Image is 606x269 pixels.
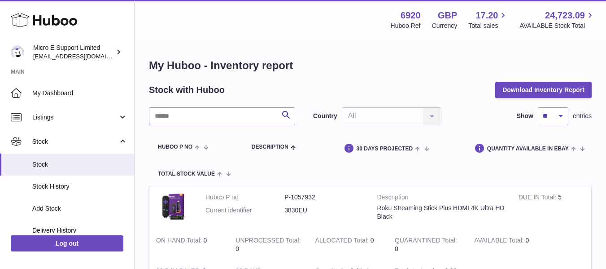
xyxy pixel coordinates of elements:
[315,237,371,246] strong: ALLOCATED Total
[149,229,229,260] td: 0
[519,194,558,203] strong: DUE IN Total
[11,45,24,59] img: contact@micropcsupport.com
[467,229,547,260] td: 0
[32,137,118,146] span: Stock
[487,146,569,152] span: Quantity Available in eBay
[284,193,363,202] dd: P-1057932
[512,186,591,229] td: 5
[205,193,284,202] dt: Huboo P no
[11,235,123,251] a: Log out
[519,22,595,30] span: AVAILABLE Stock Total
[438,9,457,22] strong: GBP
[156,193,192,221] img: product image
[545,9,585,22] span: 24,723.09
[309,229,388,260] td: 0
[395,237,457,246] strong: QUARANTINED Total
[357,146,413,152] span: 30 DAYS PROJECTED
[235,237,301,246] strong: UNPROCESSED Total
[517,112,533,120] label: Show
[229,229,308,260] td: 0
[519,9,595,30] a: 24,723.09 AVAILABLE Stock Total
[284,206,363,215] dd: 3830EU
[33,44,114,61] div: Micro E Support Limited
[149,58,592,73] h1: My Huboo - Inventory report
[474,237,525,246] strong: AVAILABLE Total
[377,204,505,221] div: Roku Streaming Stick Plus HDMI 4K Ultra HD Black
[401,9,421,22] strong: 6920
[252,144,288,150] span: Description
[33,53,132,60] span: [EMAIL_ADDRESS][DOMAIN_NAME]
[32,226,127,235] span: Delivery History
[377,193,505,204] strong: Description
[391,22,421,30] div: Huboo Ref
[156,237,204,246] strong: ON HAND Total
[32,89,127,97] span: My Dashboard
[32,204,127,213] span: Add Stock
[158,171,215,177] span: Total stock value
[149,84,225,96] h2: Stock with Huboo
[395,245,398,252] span: 0
[573,112,592,120] span: entries
[468,22,508,30] span: Total sales
[32,113,118,122] span: Listings
[475,9,498,22] span: 17.20
[468,9,508,30] a: 17.20 Total sales
[432,22,458,30] div: Currency
[32,182,127,191] span: Stock History
[32,160,127,169] span: Stock
[313,112,337,120] label: Country
[158,144,192,150] span: Huboo P no
[495,82,592,98] button: Download Inventory Report
[205,206,284,215] dt: Current identifier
